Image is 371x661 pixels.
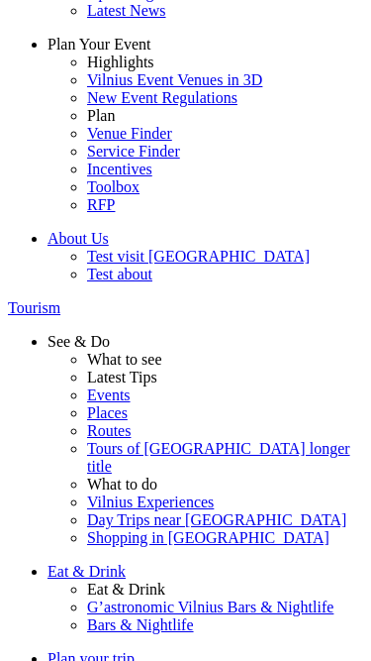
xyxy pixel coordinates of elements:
span: Tourism [8,299,60,316]
a: G’astronomic Vilnius Bars & Nightlife [87,599,363,616]
span: See & Do [47,333,110,350]
span: Shopping in [GEOGRAPHIC_DATA] [87,529,329,546]
a: Venue Finder [87,125,363,143]
span: New Event Regulations [87,89,237,106]
span: Vilnius Experiences [87,494,214,510]
a: Vilnius Experiences [87,494,363,511]
a: Shopping in [GEOGRAPHIC_DATA] [87,529,363,547]
span: Places [87,404,128,421]
a: New Event Regulations [87,89,363,107]
span: Highlights [87,54,154,70]
a: Eat & Drink [47,563,363,581]
span: Day Trips near [GEOGRAPHIC_DATA] [87,511,346,528]
a: About Us [47,230,363,248]
span: Tours of [GEOGRAPHIC_DATA] longer title [87,440,350,475]
a: Bars & Nightlife [87,616,363,634]
span: Toolbox [87,178,139,195]
a: Test visit [GEOGRAPHIC_DATA] [87,248,363,266]
span: Bars & Nightlife [87,616,194,633]
span: About Us [47,230,109,247]
span: G’astronomic Vilnius Bars & Nightlife [87,599,333,615]
a: Routes [87,422,363,440]
span: Vilnius Event Venues in 3D [87,71,262,88]
span: Service Finder [87,143,180,160]
a: Places [87,404,363,422]
a: Events [87,386,363,404]
a: Vilnius Event Venues in 3D [87,71,363,89]
a: Test about [87,266,363,283]
a: Tourism [8,299,363,317]
a: Tours of [GEOGRAPHIC_DATA] longer title [87,440,363,476]
a: Latest News [87,2,363,20]
span: Eat & Drink [47,563,126,580]
a: Incentives [87,161,363,178]
span: Latest Tips [87,369,157,386]
span: Eat & Drink [87,581,165,598]
a: Service Finder [87,143,363,161]
span: What to see [87,351,162,368]
a: Day Trips near [GEOGRAPHIC_DATA] [87,511,363,529]
span: Plan Your Event [47,36,150,53]
a: Toolbox [87,178,363,196]
span: Plan [87,107,115,124]
span: Routes [87,422,131,439]
span: Events [87,386,131,403]
span: Venue Finder [87,125,172,142]
a: RFP [87,196,363,214]
span: Incentives [87,161,152,177]
span: RFP [87,196,115,213]
span: What to do [87,476,157,493]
